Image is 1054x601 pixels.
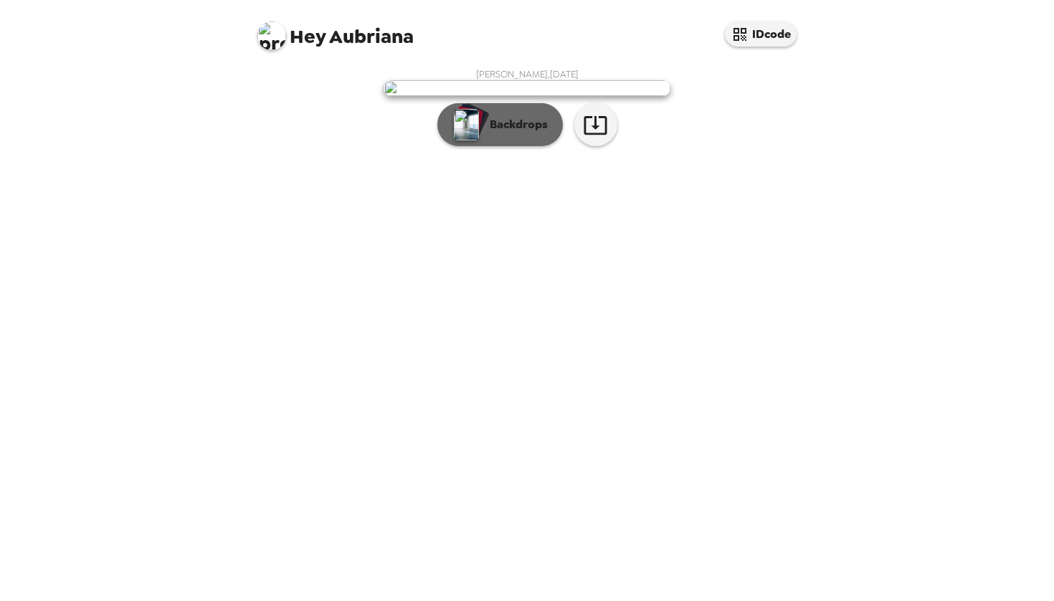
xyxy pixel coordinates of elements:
[725,21,797,47] button: IDcode
[257,21,286,50] img: profile pic
[437,103,563,146] button: Backdrops
[483,116,548,133] p: Backdrops
[384,80,670,96] img: user
[476,68,579,80] span: [PERSON_NAME] , [DATE]
[290,24,326,49] span: Hey
[257,14,414,47] span: Aubriana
